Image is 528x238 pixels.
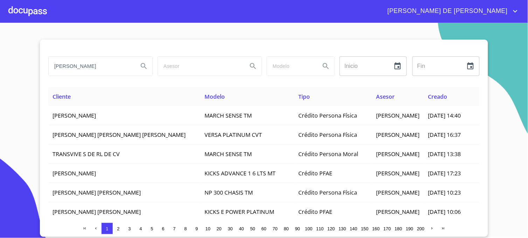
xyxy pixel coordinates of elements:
span: 160 [372,226,380,231]
button: 50 [247,223,258,234]
span: Crédito Persona Física [299,189,357,196]
button: 190 [404,223,415,234]
span: 190 [406,226,413,231]
span: [PERSON_NAME] [53,169,96,177]
span: 50 [250,226,255,231]
span: [PERSON_NAME] DE [PERSON_NAME] [382,6,511,17]
button: 160 [370,223,382,234]
span: 80 [284,226,289,231]
button: 7 [169,223,180,234]
button: 130 [337,223,348,234]
span: 70 [273,226,278,231]
span: 150 [361,226,368,231]
button: 60 [258,223,270,234]
span: Tipo [299,93,310,100]
span: MARCH SENSE TM [204,112,252,119]
input: search [49,57,133,76]
button: 2 [113,223,124,234]
span: Crédito Persona Moral [299,150,359,158]
span: NP 300 CHASIS TM [204,189,253,196]
span: [PERSON_NAME] [PERSON_NAME] [53,208,141,216]
button: 170 [382,223,393,234]
span: 9 [195,226,198,231]
button: 3 [124,223,135,234]
span: 100 [305,226,312,231]
span: [PERSON_NAME] [376,112,419,119]
span: Crédito Persona Física [299,112,357,119]
span: [DATE] 17:23 [428,169,461,177]
span: Modelo [204,93,225,100]
button: 30 [225,223,236,234]
span: [PERSON_NAME] [PERSON_NAME] [53,189,141,196]
button: 10 [202,223,214,234]
span: MARCH SENSE TM [204,150,252,158]
span: 180 [395,226,402,231]
button: 70 [270,223,281,234]
span: 7 [173,226,175,231]
span: Crédito PFAE [299,208,333,216]
span: KICKS E POWER PLATINUM [204,208,274,216]
span: 4 [139,226,142,231]
span: [PERSON_NAME] [376,208,419,216]
input: search [267,57,315,76]
button: 200 [415,223,426,234]
button: 4 [135,223,146,234]
span: Asesor [376,93,395,100]
span: 170 [383,226,391,231]
span: 40 [239,226,244,231]
span: 5 [151,226,153,231]
span: [PERSON_NAME] [376,169,419,177]
button: 9 [191,223,202,234]
span: 90 [295,226,300,231]
button: 180 [393,223,404,234]
button: 80 [281,223,292,234]
span: [DATE] 16:37 [428,131,461,139]
span: 1 [106,226,108,231]
span: [DATE] 10:23 [428,189,461,196]
button: 120 [326,223,337,234]
button: Search [318,58,334,75]
span: [DATE] 14:40 [428,112,461,119]
span: [DATE] 13:38 [428,150,461,158]
button: 100 [303,223,314,234]
span: 110 [316,226,324,231]
input: search [158,57,242,76]
span: Crédito Persona Física [299,131,357,139]
span: 120 [327,226,335,231]
button: 140 [348,223,359,234]
span: Crédito PFAE [299,169,333,177]
span: KICKS ADVANCE 1 6 LTS MT [204,169,276,177]
button: 6 [158,223,169,234]
span: 30 [228,226,233,231]
span: 60 [262,226,266,231]
span: Creado [428,93,447,100]
span: TRANSVIVE S DE RL DE CV [53,150,120,158]
span: 20 [217,226,222,231]
button: 110 [314,223,326,234]
span: [PERSON_NAME] [376,189,419,196]
button: Search [245,58,262,75]
span: 10 [206,226,210,231]
button: 150 [359,223,370,234]
span: [PERSON_NAME] [53,112,96,119]
span: [PERSON_NAME] [PERSON_NAME] [PERSON_NAME] [53,131,186,139]
span: VERSA PLATINUM CVT [204,131,262,139]
span: 130 [339,226,346,231]
button: 8 [180,223,191,234]
button: 40 [236,223,247,234]
button: 20 [214,223,225,234]
button: 1 [102,223,113,234]
span: 8 [184,226,187,231]
button: account of current user [382,6,520,17]
span: [PERSON_NAME] [376,131,419,139]
span: 3 [128,226,131,231]
span: [DATE] 10:06 [428,208,461,216]
button: 5 [146,223,158,234]
span: [PERSON_NAME] [376,150,419,158]
span: 2 [117,226,119,231]
button: 90 [292,223,303,234]
span: Cliente [53,93,71,100]
button: Search [136,58,152,75]
span: 6 [162,226,164,231]
span: 140 [350,226,357,231]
